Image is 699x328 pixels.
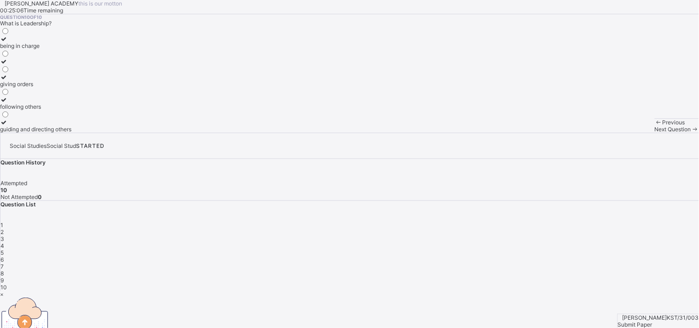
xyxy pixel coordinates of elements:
[0,201,36,208] span: Question List
[0,235,4,242] span: 3
[663,119,685,126] span: Previous
[0,242,4,249] span: 4
[38,193,41,200] b: 0
[0,270,4,277] span: 8
[0,284,7,291] span: 10
[0,256,4,263] span: 6
[0,228,4,235] span: 2
[47,142,76,149] span: Social Stud
[0,277,4,284] span: 9
[10,142,47,149] span: Social Studies
[655,126,691,133] span: Next Question
[0,193,38,200] span: Not Attempted
[23,7,63,14] span: Time remaining
[0,159,46,166] span: Question History
[0,263,4,270] span: 7
[76,142,105,149] span: STARTED
[0,180,27,187] span: Attempted
[0,249,4,256] span: 5
[0,187,7,193] b: 10
[623,314,667,321] span: [PERSON_NAME]
[0,222,3,228] span: 1
[618,321,652,328] span: Submit Paper
[667,314,699,321] span: KST/31/003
